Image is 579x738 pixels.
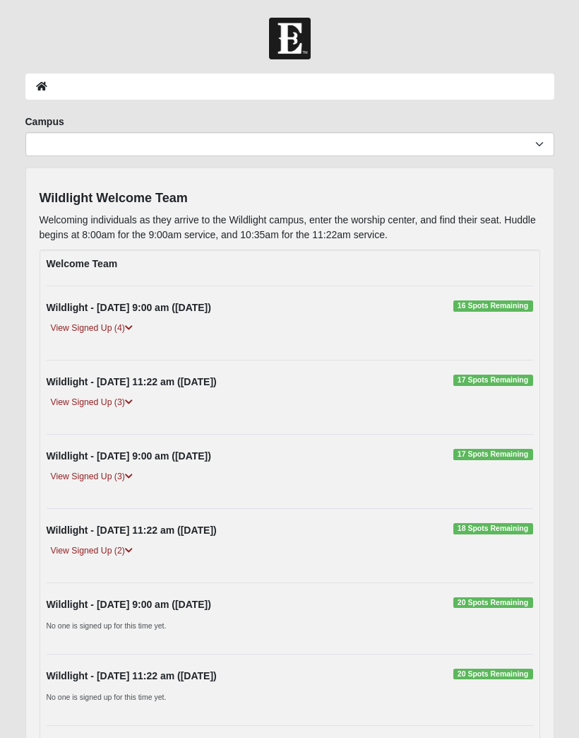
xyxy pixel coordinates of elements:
span: 17 Spots Remaining [453,449,533,460]
strong: Wildlight - [DATE] 9:00 am ([DATE]) [47,302,211,313]
span: 20 Spots Remaining [453,597,533,609]
a: View Signed Up (3) [47,469,137,484]
p: Welcoming individuals as they arrive to the Wildlight campus, enter the worship center, and find ... [40,213,540,242]
span: 17 Spots Remaining [453,375,533,386]
span: 18 Spots Remaining [453,523,533,534]
h4: Wildlight Welcome Team [40,191,540,206]
img: Church of Eleven22 Logo [269,18,311,59]
span: 20 Spots Remaining [453,669,533,680]
strong: Wildlight - [DATE] 11:22 am ([DATE]) [47,525,217,536]
span: 16 Spots Remaining [453,300,533,312]
strong: Wildlight - [DATE] 11:22 am ([DATE]) [47,670,217,681]
small: No one is signed up for this time yet. [47,621,167,630]
label: Campus [25,115,64,129]
a: View Signed Up (4) [47,321,137,336]
a: View Signed Up (2) [47,544,137,558]
strong: Wildlight - [DATE] 9:00 am ([DATE]) [47,450,211,462]
a: View Signed Up (3) [47,395,137,410]
strong: Wildlight - [DATE] 11:22 am ([DATE]) [47,376,217,387]
strong: Welcome Team [47,258,118,269]
small: No one is signed up for this time yet. [47,693,167,701]
strong: Wildlight - [DATE] 9:00 am ([DATE]) [47,599,211,610]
